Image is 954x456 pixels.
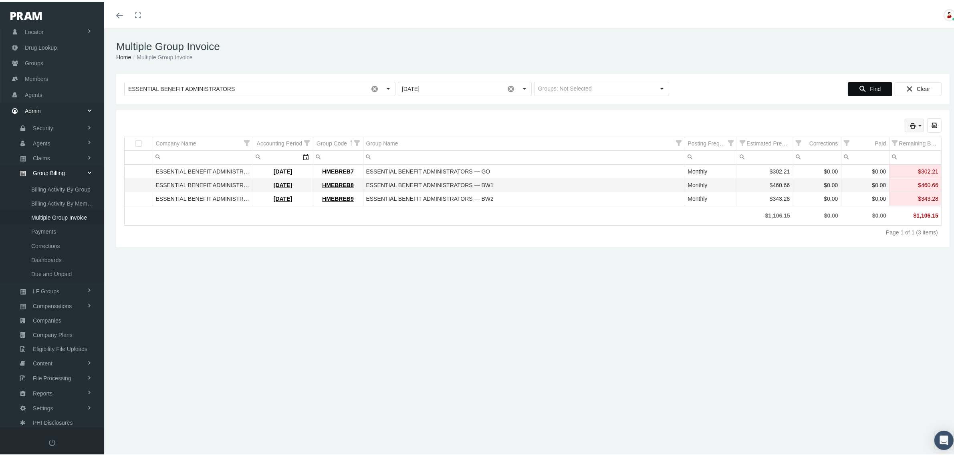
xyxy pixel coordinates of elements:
[244,138,250,144] span: Show filter options for column 'Company Name'
[685,190,737,204] td: Monthly
[737,149,793,162] input: Filter cell
[31,209,87,222] span: Multiple Group Invoice
[124,116,942,131] div: Data grid toolbar
[363,163,685,177] td: ESSENTIAL BENEFIT ADMINISTRATORS --- GO
[366,138,398,145] div: Group Name
[796,210,838,218] div: $0.00
[809,138,838,145] div: Corrections
[688,138,727,145] div: Posting Frequency
[841,149,889,162] td: Filter cell
[889,149,942,162] input: Filter cell
[131,51,192,60] li: Multiple Group Invoice
[737,135,793,149] td: Column Estimated Premium Due
[895,80,942,94] div: Clear
[728,138,734,144] span: Show filter options for column 'Posting Frequency'
[25,38,57,53] span: Drug Lookup
[25,101,41,117] span: Admin
[253,149,313,162] td: Filter cell
[740,193,790,201] div: $343.28
[253,149,299,162] input: Filter cell
[363,190,685,204] td: ESSENTIAL BENEFIT ADMINISTRATORS --- BW2
[905,117,924,130] div: print
[740,138,746,144] span: Show filter options for column 'Estimated Premium Due'
[322,180,354,186] a: HMEBREB8
[25,54,43,69] span: Groups
[317,138,347,145] div: Group Code
[33,340,87,354] span: Eligibility File Uploads
[31,237,60,251] span: Corrections
[892,138,898,144] span: Show filter options for column 'Remaining Balance'
[363,135,685,149] td: Column Group Name
[33,369,71,383] span: File Processing
[740,180,790,187] div: $460.66
[33,385,52,398] span: Reports
[676,138,682,144] span: Show filter options for column 'Group Name'
[381,80,395,94] div: Select
[313,149,363,162] input: Filter cell
[848,80,892,94] div: Find
[33,164,65,178] span: Group Billing
[10,10,42,18] img: PRAM_20_x_78.png
[31,223,56,236] span: Payments
[870,84,881,90] span: Find
[355,138,360,144] span: Show filter options for column 'Group Code'
[33,326,73,340] span: Company Plans
[25,69,48,85] span: Members
[156,138,196,145] div: Company Name
[253,135,313,149] td: Column Accounting Period
[655,80,669,94] div: Select
[889,135,941,149] td: Column Remaining Balance
[33,282,59,296] span: LF Groups
[685,149,737,162] input: Filter cell
[313,135,363,149] td: Column Group Code
[305,138,310,144] span: Show filter options for column 'Accounting Period'
[31,195,95,208] span: Billing Activity By Member
[892,210,938,218] div: $1,106.15
[31,265,72,279] span: Due and Unpaid
[116,38,950,51] h1: Multiple Group Invoice
[793,135,841,149] td: Column Corrections
[886,227,938,234] div: Page 1 of 1 (3 items)
[33,297,72,311] span: Compensations
[796,138,802,144] span: Show filter options for column 'Corrections'
[518,80,531,94] div: Select
[917,84,930,90] span: Clear
[363,177,685,190] td: ESSENTIAL BENEFIT ADMINISTRATORS --- BW1
[841,135,889,149] td: Column Paid
[33,119,53,133] span: Security
[844,193,886,201] div: $0.00
[844,166,886,174] div: $0.00
[892,166,939,174] div: $302.21
[796,193,838,201] div: $0.00
[153,177,253,190] td: ESSENTIAL BENEFIT ADMINISTRATORS
[747,138,790,145] div: Estimated Premium Due
[740,210,790,218] div: $1,106.15
[844,210,886,218] div: $0.00
[899,138,939,145] div: Remaining Balance
[737,149,793,162] td: Filter cell
[153,190,253,204] td: ESSENTIAL BENEFIT ADMINISTRATORS
[685,177,737,190] td: Monthly
[322,194,354,200] a: HMEBREB9
[892,180,939,187] div: $460.66
[685,149,737,162] td: Filter cell
[927,116,942,131] div: Export all data to Excel
[274,180,292,186] a: [DATE]
[153,163,253,177] td: ESSENTIAL BENEFIT ADMINISTRATORS
[153,149,253,162] input: Filter cell
[33,149,50,163] span: Claims
[33,414,73,428] span: PHI Disclosures
[793,149,841,162] input: Filter cell
[31,251,62,265] span: Dashboards
[322,166,354,173] a: HMEBREB7
[33,312,61,325] span: Companies
[135,138,142,145] div: Select all
[796,180,838,187] div: $0.00
[124,116,942,237] div: Data grid
[844,138,850,144] span: Show filter options for column 'Paid'
[299,149,313,162] div: Select
[363,149,685,162] input: Filter cell
[875,138,886,145] div: Paid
